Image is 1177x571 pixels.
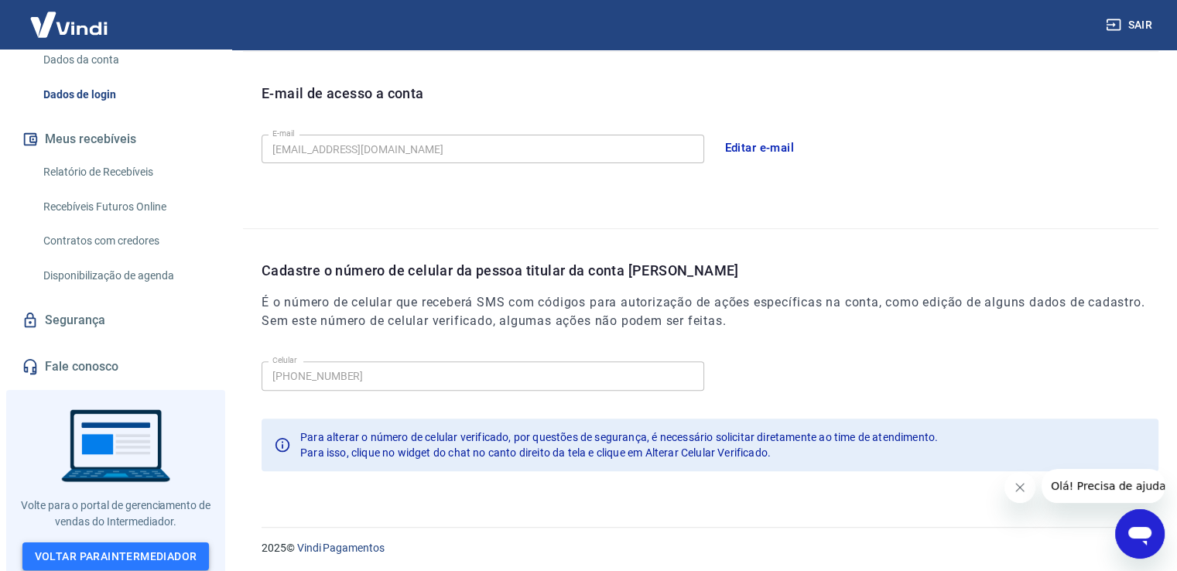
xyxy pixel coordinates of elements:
[19,303,213,337] a: Segurança
[272,354,297,366] label: Celular
[1103,11,1158,39] button: Sair
[1115,509,1165,559] iframe: Botão para abrir a janela de mensagens
[37,79,213,111] a: Dados de login
[37,44,213,76] a: Dados da conta
[37,225,213,257] a: Contratos com credores
[297,542,385,554] a: Vindi Pagamentos
[300,431,938,443] span: Para alterar o número de celular verificado, por questões de segurança, é necessário solicitar di...
[22,542,210,571] a: Voltar paraIntermediador
[262,83,424,104] p: E-mail de acesso a conta
[37,191,213,223] a: Recebíveis Futuros Online
[1042,469,1165,503] iframe: Mensagem da empresa
[19,1,119,48] img: Vindi
[717,132,803,164] button: Editar e-mail
[9,11,130,23] span: Olá! Precisa de ajuda?
[262,293,1158,330] h6: É o número de celular que receberá SMS com códigos para autorização de ações específicas na conta...
[300,446,771,459] span: Para isso, clique no widget do chat no canto direito da tela e clique em Alterar Celular Verificado.
[19,122,213,156] button: Meus recebíveis
[37,156,213,188] a: Relatório de Recebíveis
[1004,472,1035,503] iframe: Fechar mensagem
[19,350,213,384] a: Fale conosco
[37,260,213,292] a: Disponibilização de agenda
[262,260,1158,281] p: Cadastre o número de celular da pessoa titular da conta [PERSON_NAME]
[272,128,294,139] label: E-mail
[262,540,1140,556] p: 2025 ©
